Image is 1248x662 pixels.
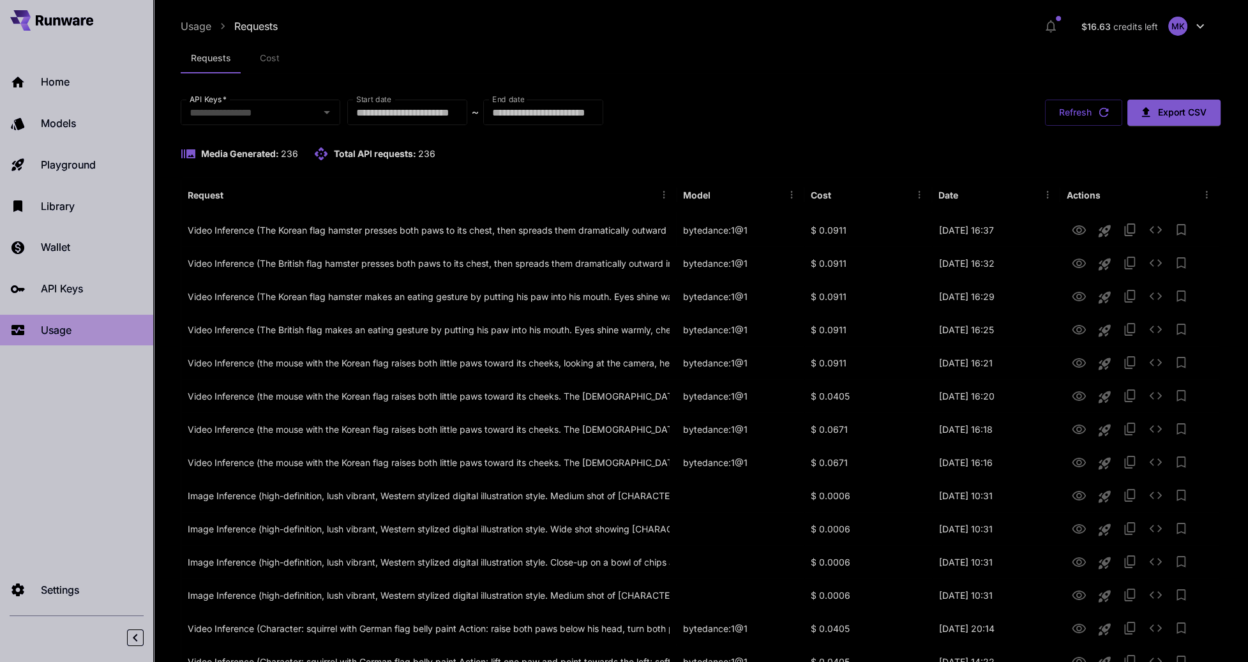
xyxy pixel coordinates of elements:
button: Menu [910,186,928,204]
button: $16.63307MK [1069,11,1221,41]
div: $ 0.0405 [804,379,932,412]
button: Launch in playground [1092,583,1117,609]
label: API Keys [190,94,227,105]
div: bytedance:1@1 [677,213,804,246]
div: 24 Sep, 2025 16:18 [932,412,1060,446]
label: Start date [356,94,391,105]
button: Launch in playground [1092,252,1117,277]
div: Click to copy prompt [188,446,670,479]
div: 24 Sep, 2025 16:37 [932,213,1060,246]
div: $ 0.0671 [804,412,932,446]
button: Launch in playground [1092,550,1117,576]
button: Copy TaskUUID [1117,549,1143,575]
button: Add to library [1168,615,1194,641]
div: Collapse sidebar [137,626,153,649]
div: Request [188,190,223,200]
div: $ 0.0911 [804,213,932,246]
button: See details [1143,217,1168,243]
div: 22 Sep, 2025 20:14 [932,612,1060,645]
div: $ 0.0006 [804,545,932,578]
span: Media Generated: [201,148,279,159]
div: bytedance:1@1 [677,346,804,379]
div: 24 Sep, 2025 10:31 [932,512,1060,545]
div: bytedance:1@1 [677,446,804,479]
button: Add to library [1168,449,1194,475]
div: Click to copy prompt [188,280,670,313]
p: Home [41,74,70,89]
button: Add to library [1168,416,1194,442]
div: Actions [1066,190,1100,200]
button: See details [1143,582,1168,608]
div: MK [1168,17,1187,36]
button: View [1066,250,1092,276]
button: Launch in playground [1092,351,1117,377]
span: Total API requests: [334,148,416,159]
button: Copy TaskUUID [1117,516,1143,541]
nav: breadcrumb [181,19,278,34]
button: See details [1143,449,1168,475]
button: Copy TaskUUID [1117,317,1143,342]
a: Requests [234,19,278,34]
div: Click to copy prompt [188,546,670,578]
button: Add to library [1168,317,1194,342]
div: 24 Sep, 2025 16:20 [932,379,1060,412]
button: Menu [783,186,801,204]
button: Launch in playground [1092,318,1117,343]
button: Add to library [1168,217,1194,243]
p: Models [41,116,76,131]
button: Copy TaskUUID [1117,217,1143,243]
p: Library [41,199,75,214]
button: Add to library [1168,383,1194,409]
p: API Keys [41,281,83,296]
button: Sort [959,186,977,204]
button: Copy TaskUUID [1117,250,1143,276]
div: 24 Sep, 2025 16:16 [932,446,1060,479]
iframe: Chat Widget [1184,601,1248,662]
span: $16.63 [1081,21,1113,32]
button: Copy TaskUUID [1117,483,1143,508]
div: 24 Sep, 2025 16:25 [932,313,1060,346]
button: Menu [1039,186,1056,204]
div: Click to copy prompt [188,313,670,346]
button: Copy TaskUUID [1117,449,1143,475]
div: Model [683,190,710,200]
button: Launch in playground [1092,384,1117,410]
div: $ 0.0405 [804,612,932,645]
button: View [1066,349,1092,375]
button: Add to library [1168,350,1194,375]
div: 24 Sep, 2025 16:32 [932,246,1060,280]
button: Sort [225,186,243,204]
div: 24 Sep, 2025 10:31 [932,479,1060,512]
button: See details [1143,516,1168,541]
button: Add to library [1168,549,1194,575]
button: View [1066,216,1092,243]
p: Wallet [41,239,70,255]
p: ~ [472,105,479,120]
div: $ 0.0911 [804,246,932,280]
div: Click to copy prompt [188,579,670,612]
div: 24 Sep, 2025 16:21 [932,346,1060,379]
button: Launch in playground [1092,517,1117,543]
button: Collapse sidebar [127,629,144,646]
div: Date [938,190,958,200]
p: Settings [41,582,79,598]
button: See details [1143,416,1168,442]
a: Usage [181,19,211,34]
button: Launch in playground [1092,617,1117,642]
button: Sort [832,186,850,204]
button: Export CSV [1127,100,1221,126]
button: View [1066,615,1092,641]
button: Add to library [1168,483,1194,508]
div: bytedance:1@1 [677,246,804,280]
div: $16.63307 [1081,20,1158,33]
div: 24 Sep, 2025 10:31 [932,578,1060,612]
button: Add to library [1168,516,1194,541]
button: Menu [1198,186,1215,204]
button: See details [1143,615,1168,641]
div: Click to copy prompt [188,247,670,280]
button: Copy TaskUUID [1117,283,1143,309]
div: $ 0.0006 [804,479,932,512]
div: Click to copy prompt [188,479,670,512]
